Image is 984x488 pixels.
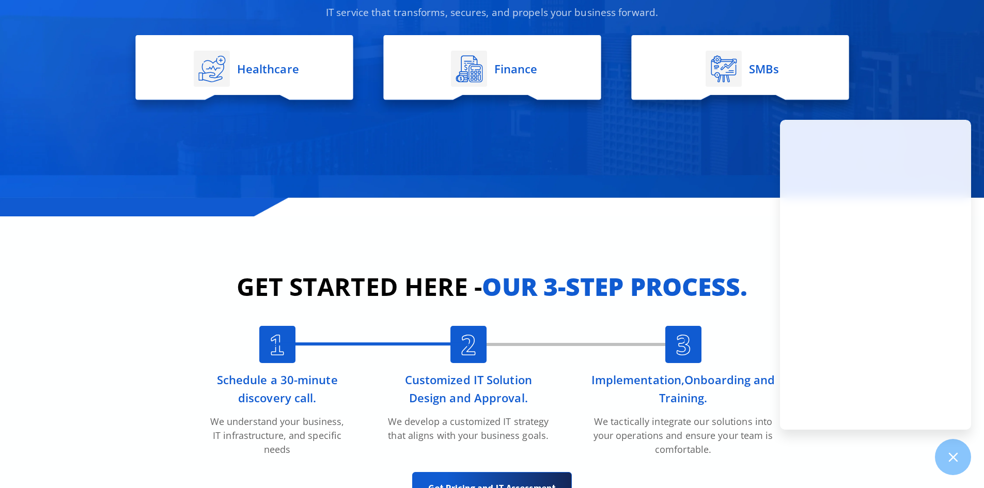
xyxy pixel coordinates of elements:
p: We understand your business, IT infrastructure, and specific needs [206,415,349,456]
span: Finance [492,64,538,74]
iframe: Chatgenie Messenger [780,120,971,430]
strong: Our 3-step process. [482,270,747,303]
span: Schedule a 30-minute discovery call. [217,372,338,405]
p: We develop a customized IT strategy that aligns with your business goals. [386,415,550,443]
span: Healthcare [235,64,299,74]
span: Customized IT Solution Design and Approval. [405,372,532,405]
p: We tactically integrate our solutions into your operations and ensure your team is comfortable. [590,415,776,456]
span: SMBs [746,64,779,74]
img: Process divider [276,342,468,345]
span: Implementation,Onboarding and Training. [591,372,775,405]
p: IT service that transforms, secures, and propels your business forward. [120,5,864,20]
h2: Get started here - [188,268,797,305]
